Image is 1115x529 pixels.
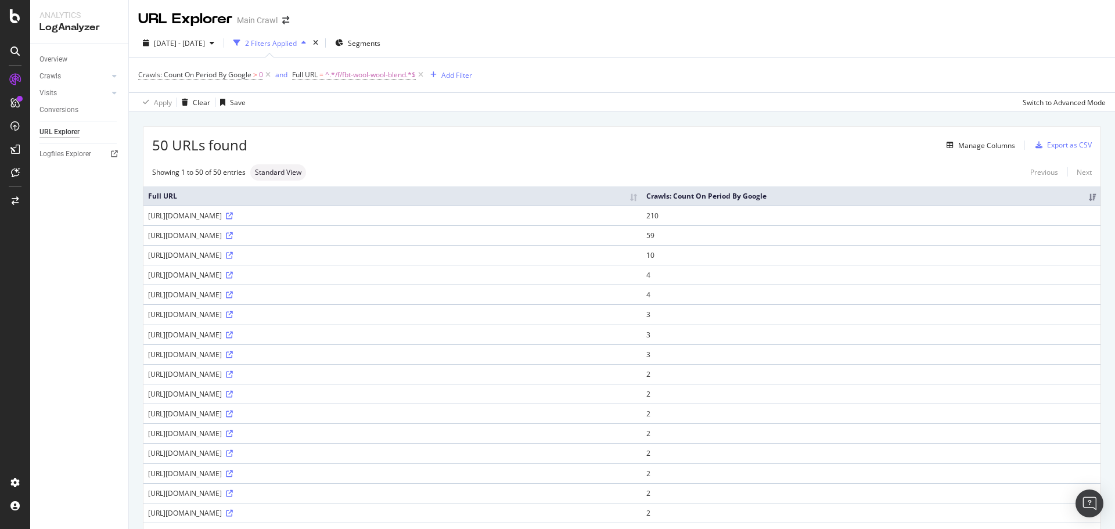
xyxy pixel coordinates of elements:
[138,34,219,52] button: [DATE] - [DATE]
[148,310,637,319] div: [URL][DOMAIN_NAME]
[642,186,1100,206] th: Crawls: Count On Period By Google: activate to sort column ascending
[148,409,637,419] div: [URL][DOMAIN_NAME]
[193,98,210,107] div: Clear
[148,369,637,379] div: [URL][DOMAIN_NAME]
[39,104,120,116] a: Conversions
[642,225,1100,245] td: 59
[1023,98,1106,107] div: Switch to Advanced Mode
[642,344,1100,364] td: 3
[942,138,1015,152] button: Manage Columns
[152,135,247,155] span: 50 URLs found
[229,34,311,52] button: 2 Filters Applied
[39,126,80,138] div: URL Explorer
[1031,136,1092,154] button: Export as CSV
[148,211,637,221] div: [URL][DOMAIN_NAME]
[152,167,246,177] div: Showing 1 to 50 of 50 entries
[642,245,1100,265] td: 10
[148,389,637,399] div: [URL][DOMAIN_NAME]
[39,148,91,160] div: Logfiles Explorer
[642,384,1100,404] td: 2
[642,443,1100,463] td: 2
[148,290,637,300] div: [URL][DOMAIN_NAME]
[282,16,289,24] div: arrow-right-arrow-left
[39,21,119,34] div: LogAnalyzer
[148,330,637,340] div: [URL][DOMAIN_NAME]
[348,38,380,48] span: Segments
[148,469,637,478] div: [URL][DOMAIN_NAME]
[177,93,210,111] button: Clear
[39,9,119,21] div: Analytics
[148,508,637,518] div: [URL][DOMAIN_NAME]
[154,38,205,48] span: [DATE] - [DATE]
[138,70,251,80] span: Crawls: Count On Period By Google
[148,250,637,260] div: [URL][DOMAIN_NAME]
[642,463,1100,483] td: 2
[330,34,385,52] button: Segments
[1076,490,1103,517] div: Open Intercom Messenger
[642,364,1100,384] td: 2
[642,206,1100,225] td: 210
[1018,93,1106,111] button: Switch to Advanced Mode
[259,67,263,83] span: 0
[958,141,1015,150] div: Manage Columns
[39,104,78,116] div: Conversions
[39,148,120,160] a: Logfiles Explorer
[642,423,1100,443] td: 2
[250,164,306,181] div: neutral label
[319,70,323,80] span: =
[138,9,232,29] div: URL Explorer
[39,87,109,99] a: Visits
[148,448,637,458] div: [URL][DOMAIN_NAME]
[642,503,1100,523] td: 2
[39,126,120,138] a: URL Explorer
[39,53,120,66] a: Overview
[253,70,257,80] span: >
[642,483,1100,503] td: 2
[39,87,57,99] div: Visits
[642,325,1100,344] td: 3
[138,93,172,111] button: Apply
[237,15,278,26] div: Main Crawl
[148,429,637,438] div: [URL][DOMAIN_NAME]
[441,70,472,80] div: Add Filter
[154,98,172,107] div: Apply
[148,270,637,280] div: [URL][DOMAIN_NAME]
[1047,140,1092,150] div: Export as CSV
[642,404,1100,423] td: 2
[325,67,416,83] span: ^.*/f/fbt-wool-wool-blend.*$
[39,53,67,66] div: Overview
[245,38,297,48] div: 2 Filters Applied
[642,265,1100,285] td: 4
[148,231,637,240] div: [URL][DOMAIN_NAME]
[39,70,109,82] a: Crawls
[642,304,1100,324] td: 3
[642,285,1100,304] td: 4
[148,488,637,498] div: [URL][DOMAIN_NAME]
[275,69,287,80] button: and
[39,70,61,82] div: Crawls
[215,93,246,111] button: Save
[426,68,472,82] button: Add Filter
[292,70,318,80] span: Full URL
[275,70,287,80] div: and
[230,98,246,107] div: Save
[148,350,637,359] div: [URL][DOMAIN_NAME]
[311,37,321,49] div: times
[255,169,301,176] span: Standard View
[143,186,642,206] th: Full URL: activate to sort column ascending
